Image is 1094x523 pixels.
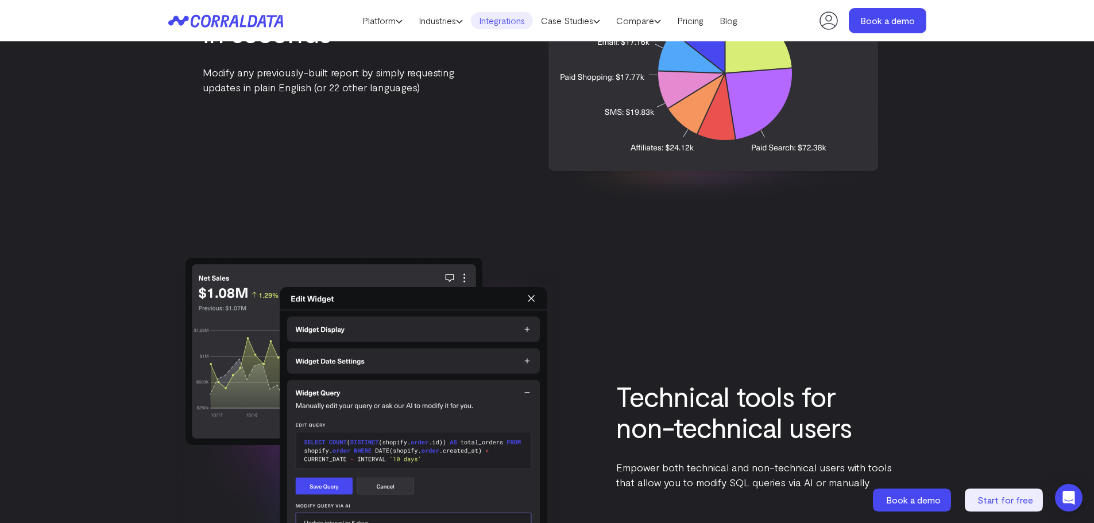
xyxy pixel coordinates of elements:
a: Compare [608,12,669,29]
a: Blog [712,12,745,29]
div: Open Intercom Messenger [1055,484,1083,512]
a: Book a demo [849,8,926,33]
a: Integrations [471,12,533,29]
a: Start for free [965,489,1045,512]
span: Book a demo [886,494,941,505]
p: Empower both technical and non-technical users with tools that allow you to modify SQL queries vi... [616,460,892,490]
span: Start for free [977,494,1033,505]
a: Pricing [669,12,712,29]
a: Case Studies [533,12,608,29]
h3: Technical tools for non-technical users [616,381,892,443]
a: Industries [411,12,471,29]
p: Modify any previously-built report by simply requesting updates in plain English (or 22 other lan... [203,65,478,95]
a: Platform [354,12,411,29]
a: Book a demo [873,489,953,512]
